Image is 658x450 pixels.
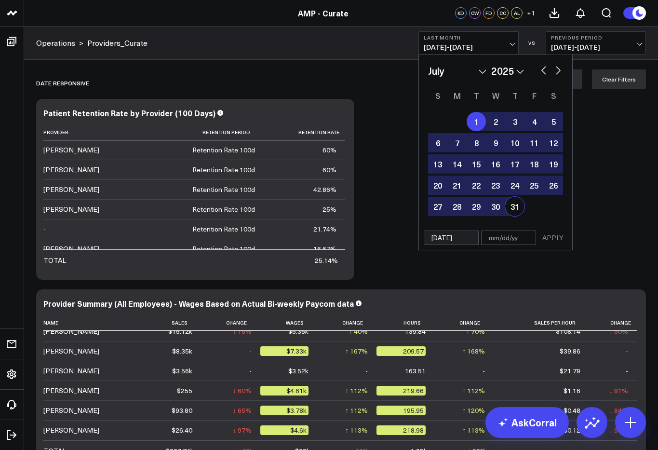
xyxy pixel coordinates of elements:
div: [PERSON_NAME] [43,185,99,194]
div: Retention Rate 100d [192,145,255,155]
div: Wednesday [486,88,505,103]
div: [PERSON_NAME] [43,406,99,415]
div: CW [469,7,481,19]
span: + 1 [527,10,535,16]
th: Change [201,315,260,331]
a: Providers_Curate [87,38,148,48]
div: $7.33k [260,346,309,356]
div: $255 [177,386,192,395]
th: Sales [140,315,201,331]
input: mm/dd/yy [481,231,536,245]
div: FD [483,7,495,19]
div: Saturday [544,88,563,103]
div: [PERSON_NAME] [43,327,99,336]
div: ↑ 168% [462,346,485,356]
th: Provider [43,124,140,140]
div: - [483,366,485,376]
div: Date Responsive [36,72,89,94]
div: 209.57 [376,346,426,356]
div: Thursday [505,88,524,103]
div: [PERSON_NAME] [43,346,99,356]
div: Retention Rate 100d [192,224,255,234]
div: KD [455,7,467,19]
div: 21.74% [313,224,336,234]
div: [PERSON_NAME] [43,425,99,435]
div: 60% [322,145,336,155]
b: Last Month [424,35,513,41]
div: [PERSON_NAME] [43,205,99,214]
div: 139.84 [405,327,426,336]
div: ↓ 84% [609,406,628,415]
b: Previous Period [551,35,641,41]
div: [PERSON_NAME] [43,366,99,376]
div: ↓ 60% [233,386,252,395]
div: TOTAL [43,256,66,265]
button: +1 [525,7,537,19]
div: ↑ 167% [345,346,368,356]
div: ↑ 112% [345,406,368,415]
div: ↑ 113% [345,425,368,435]
div: $8.35k [172,346,192,356]
div: 163.51 [405,366,426,376]
div: Provider Summary (All Employees) - Wages Based on Actual Bi-weekly Paycom data [43,298,354,309]
a: AskCorral [485,407,569,438]
div: [PERSON_NAME] [43,386,99,395]
div: ↑ 70% [466,327,485,336]
th: Retention Period [140,124,264,140]
button: Clear Filters [592,69,646,89]
div: 60% [322,165,336,175]
button: APPLY [538,231,567,245]
div: 42.86% [313,185,336,194]
th: Sales Per Hour [494,315,589,331]
th: Change [317,315,376,331]
div: $3.56k [172,366,192,376]
button: Previous Period[DATE]-[DATE] [546,31,646,55]
span: [DATE] - [DATE] [551,43,641,51]
div: $108.14 [556,327,580,336]
div: $93.80 [172,406,192,415]
div: $15.12k [168,327,192,336]
div: - [43,224,46,234]
th: Wages [260,315,317,331]
div: ↑ 112% [462,386,485,395]
div: $26.40 [172,425,192,435]
div: AL [511,7,523,19]
div: $0.48 [564,406,580,415]
div: Monday [447,88,467,103]
div: - [365,366,368,376]
a: Operations [36,38,75,48]
div: $21.79 [560,366,580,376]
div: [PERSON_NAME] [43,244,99,254]
div: $1.16 [564,386,580,395]
th: Retention Rate [264,124,345,140]
div: $39.86 [560,346,580,356]
div: - [626,366,628,376]
span: [DATE] - [DATE] [424,43,513,51]
div: VS [524,40,541,46]
div: 25.14% [315,256,338,265]
div: Retention Rate 100d [192,185,255,194]
div: ↑ 113% [462,425,485,435]
button: Last Month[DATE]-[DATE] [418,31,519,55]
th: Change [434,315,494,331]
div: CC [497,7,509,19]
div: [PERSON_NAME] [43,165,99,175]
div: $3.78k [260,406,309,415]
div: 195.95 [376,406,426,415]
div: - [626,346,628,356]
div: $5.36k [288,327,309,336]
div: ↓ 50% [609,327,628,336]
div: ↑ 120% [462,406,485,415]
div: Friday [524,88,544,103]
div: 219.66 [376,386,426,395]
th: Change [589,315,637,331]
div: 16.67% [313,244,336,254]
div: - [249,366,252,376]
input: mm/dd/yy [424,231,479,245]
div: Retention Rate 100d [192,165,255,175]
div: ↓ 65% [233,406,252,415]
div: ↓ 16% [233,327,252,336]
div: Sunday [428,88,447,103]
div: Tuesday [467,88,486,103]
div: $3.52k [288,366,309,376]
